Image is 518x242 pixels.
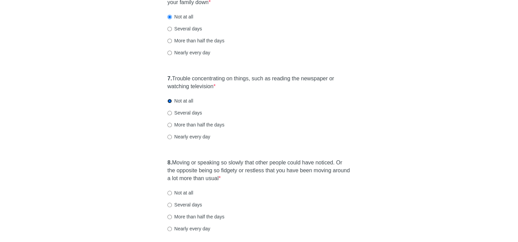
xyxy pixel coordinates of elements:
[167,37,224,44] label: More than half the days
[167,135,172,139] input: Nearly every day
[167,191,172,195] input: Not at all
[167,160,172,165] strong: 8.
[167,99,172,103] input: Not at all
[167,49,210,56] label: Nearly every day
[167,76,172,81] strong: 7.
[167,203,172,207] input: Several days
[167,25,202,32] label: Several days
[167,225,210,232] label: Nearly every day
[167,75,351,91] label: Trouble concentrating on things, such as reading the newspaper or watching television
[167,97,193,104] label: Not at all
[167,201,202,208] label: Several days
[167,189,193,196] label: Not at all
[167,13,193,20] label: Not at all
[167,15,172,19] input: Not at all
[167,215,172,219] input: More than half the days
[167,121,224,128] label: More than half the days
[167,111,172,115] input: Several days
[167,227,172,231] input: Nearly every day
[167,27,172,31] input: Several days
[167,39,172,43] input: More than half the days
[167,159,351,183] label: Moving or speaking so slowly that other people could have noticed. Or the opposite being so fidge...
[167,123,172,127] input: More than half the days
[167,133,210,140] label: Nearly every day
[167,109,202,116] label: Several days
[167,51,172,55] input: Nearly every day
[167,213,224,220] label: More than half the days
